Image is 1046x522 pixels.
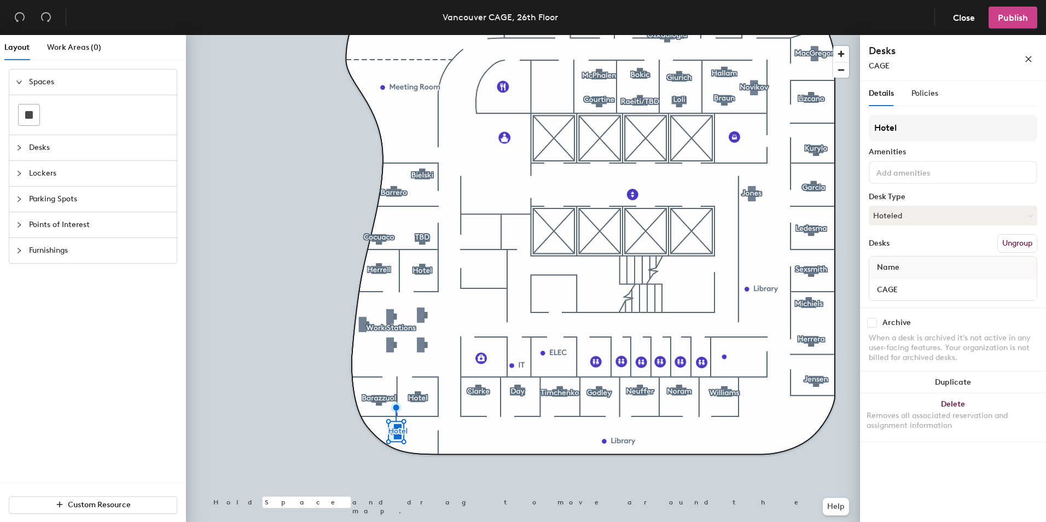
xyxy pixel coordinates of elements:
span: collapsed [16,196,22,202]
div: Vancouver CAGE, 26th Floor [443,10,558,24]
button: Publish [989,7,1037,28]
div: Desk Type [869,193,1037,201]
button: Redo (⌘ + ⇧ + Z) [35,7,57,28]
span: Parking Spots [29,187,170,212]
span: Custom Resource [68,500,131,509]
div: When a desk is archived it's not active in any user-facing features. Your organization is not bil... [869,333,1037,363]
span: collapsed [16,247,22,254]
input: Unnamed desk [871,282,1035,297]
span: collapsed [16,170,22,177]
button: Close [944,7,984,28]
span: expanded [16,79,22,85]
button: DeleteRemoves all associated reservation and assignment information [860,393,1046,442]
div: Amenities [869,148,1037,156]
div: Desks [869,239,890,248]
div: Removes all associated reservation and assignment information [867,411,1039,431]
span: close [1025,55,1032,63]
span: Work Areas (0) [47,43,101,52]
span: Points of Interest [29,212,170,237]
span: Furnishings [29,238,170,263]
span: Layout [4,43,30,52]
button: Duplicate [860,372,1046,393]
span: Publish [998,13,1028,23]
span: undo [14,11,25,22]
span: Policies [911,89,938,98]
span: CAGE [869,61,890,71]
button: Hoteled [869,206,1037,225]
span: Name [871,258,905,277]
span: Details [869,89,894,98]
button: Custom Resource [9,496,177,514]
span: Close [953,13,975,23]
span: Spaces [29,69,170,95]
span: collapsed [16,222,22,228]
h4: Desks [869,44,989,58]
span: Desks [29,135,170,160]
button: Ungroup [997,234,1037,253]
button: Help [823,498,849,515]
div: Archive [882,318,911,327]
span: collapsed [16,144,22,151]
button: Undo (⌘ + Z) [9,7,31,28]
span: Lockers [29,161,170,186]
input: Add amenities [874,165,973,178]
